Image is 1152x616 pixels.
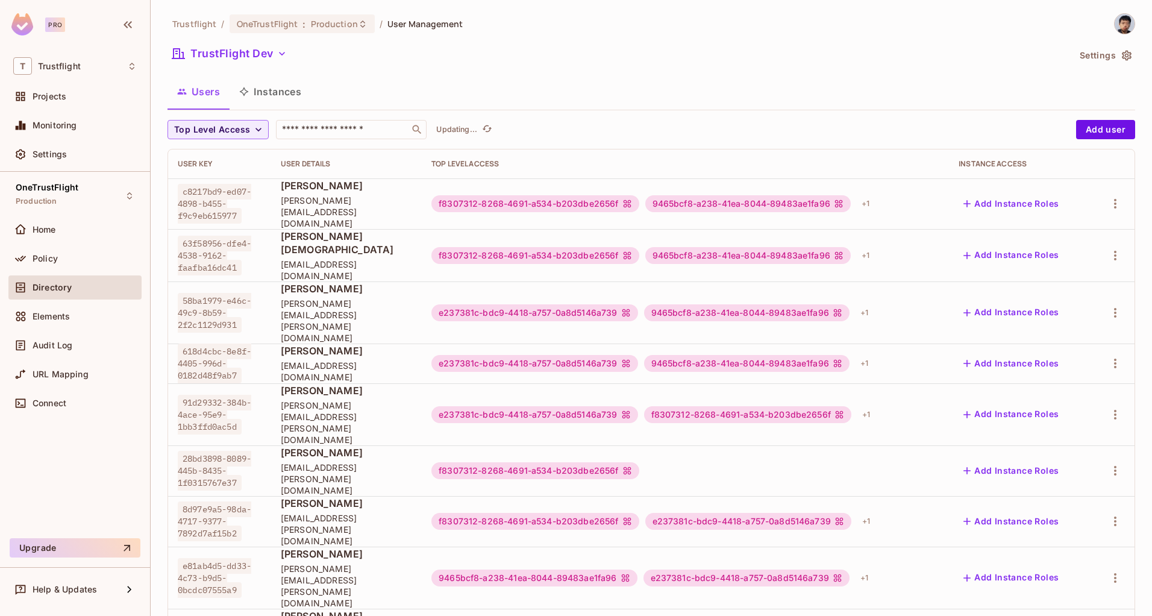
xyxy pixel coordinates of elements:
[237,18,298,30] span: OneTrustFlight
[178,558,251,598] span: e81ab4d5-dd33-4c73-b9d5-0bcdc07555a9
[477,122,494,137] span: Click to refresh data
[644,355,850,372] div: 9465bcf8-a238-41ea-8044-89483ae1fa96
[856,354,873,373] div: + 1
[482,124,492,136] span: refresh
[959,461,1063,480] button: Add Instance Roles
[281,384,412,397] span: [PERSON_NAME]
[959,303,1063,322] button: Add Instance Roles
[16,183,78,192] span: OneTrustFlight
[1075,46,1135,65] button: Settings
[431,406,637,423] div: e237381c-bdc9-4418-a757-0a8d5146a739
[857,194,874,213] div: + 1
[431,247,639,264] div: f8307312-8268-4691-a534-b203dbe2656f
[178,184,251,224] span: c8217bd9-ed07-4898-b455-f9c9eb615977
[959,159,1081,169] div: Instance Access
[33,121,77,130] span: Monitoring
[33,312,70,321] span: Elements
[436,125,477,134] p: Updating...
[230,77,311,107] button: Instances
[281,344,412,357] span: [PERSON_NAME]
[431,304,637,321] div: e237381c-bdc9-4418-a757-0a8d5146a739
[302,19,306,29] span: :
[281,179,412,192] span: [PERSON_NAME]
[645,513,851,530] div: e237381c-bdc9-4418-a757-0a8d5146a739
[33,283,72,292] span: Directory
[178,159,261,169] div: User Key
[644,406,851,423] div: f8307312-8268-4691-a534-b203dbe2656f
[45,17,65,32] div: Pro
[33,225,56,234] span: Home
[33,149,67,159] span: Settings
[643,570,850,586] div: e237381c-bdc9-4418-a757-0a8d5146a739
[431,570,637,586] div: 9465bcf8-a238-41ea-8044-89483ae1fa96
[16,196,57,206] span: Production
[644,304,850,321] div: 9465bcf8-a238-41ea-8044-89483ae1fa96
[221,18,224,30] li: /
[645,247,851,264] div: 9465bcf8-a238-41ea-8044-89483ae1fa96
[11,13,33,36] img: SReyMgAAAABJRU5ErkJggg==
[959,354,1063,373] button: Add Instance Roles
[281,462,412,496] span: [EMAIL_ADDRESS][PERSON_NAME][DOMAIN_NAME]
[281,259,412,281] span: [EMAIL_ADDRESS][DOMAIN_NAME]
[856,568,873,588] div: + 1
[178,344,251,383] span: 618d4cbc-8e8f-4405-996d-0182d48f9ab7
[857,405,875,424] div: + 1
[959,568,1063,588] button: Add Instance Roles
[178,501,251,541] span: 8d97e9a5-98da-4717-9377-7892d7af15b2
[431,159,939,169] div: Top Level Access
[10,538,140,558] button: Upgrade
[172,18,216,30] span: the active workspace
[281,282,412,295] span: [PERSON_NAME]
[959,405,1063,424] button: Add Instance Roles
[33,341,72,350] span: Audit Log
[281,360,412,383] span: [EMAIL_ADDRESS][DOMAIN_NAME]
[281,512,412,547] span: [EMAIL_ADDRESS][PERSON_NAME][DOMAIN_NAME]
[380,18,383,30] li: /
[281,497,412,510] span: [PERSON_NAME]
[178,451,251,491] span: 28bd3898-8089-445b-8435-1f0315767e37
[281,563,412,609] span: [PERSON_NAME][EMAIL_ADDRESS][PERSON_NAME][DOMAIN_NAME]
[281,195,412,229] span: [PERSON_NAME][EMAIL_ADDRESS][DOMAIN_NAME]
[281,400,412,445] span: [PERSON_NAME][EMAIL_ADDRESS][PERSON_NAME][DOMAIN_NAME]
[856,303,873,322] div: + 1
[959,512,1063,531] button: Add Instance Roles
[33,369,89,379] span: URL Mapping
[38,61,81,71] span: Workspace: Trustflight
[480,122,494,137] button: refresh
[33,398,66,408] span: Connect
[178,293,251,333] span: 58ba1979-e46c-49c9-8b59-2f2c1129d931
[167,44,292,63] button: TrustFlight Dev
[431,462,639,479] div: f8307312-8268-4691-a534-b203dbe2656f
[178,395,251,435] span: 91d29332-384b-4ace-95e9-1bb3ffd0ac5d
[33,585,97,594] span: Help & Updates
[311,18,358,30] span: Production
[167,120,269,139] button: Top Level Access
[281,547,412,561] span: [PERSON_NAME]
[1076,120,1135,139] button: Add user
[645,195,851,212] div: 9465bcf8-a238-41ea-8044-89483ae1fa96
[33,92,66,101] span: Projects
[857,246,874,265] div: + 1
[178,236,251,275] span: 63f58956-dfe4-4538-9162-faafba16dc41
[167,77,230,107] button: Users
[281,446,412,459] span: [PERSON_NAME]
[281,230,412,256] span: [PERSON_NAME][DEMOGRAPHIC_DATA]
[857,512,875,531] div: + 1
[1115,14,1135,34] img: Alexander Ip
[431,355,637,372] div: e237381c-bdc9-4418-a757-0a8d5146a739
[431,195,639,212] div: f8307312-8268-4691-a534-b203dbe2656f
[174,122,250,137] span: Top Level Access
[387,18,463,30] span: User Management
[431,513,639,530] div: f8307312-8268-4691-a534-b203dbe2656f
[33,254,58,263] span: Policy
[281,298,412,344] span: [PERSON_NAME][EMAIL_ADDRESS][PERSON_NAME][DOMAIN_NAME]
[281,159,412,169] div: User Details
[13,57,32,75] span: T
[959,194,1063,213] button: Add Instance Roles
[959,246,1063,265] button: Add Instance Roles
